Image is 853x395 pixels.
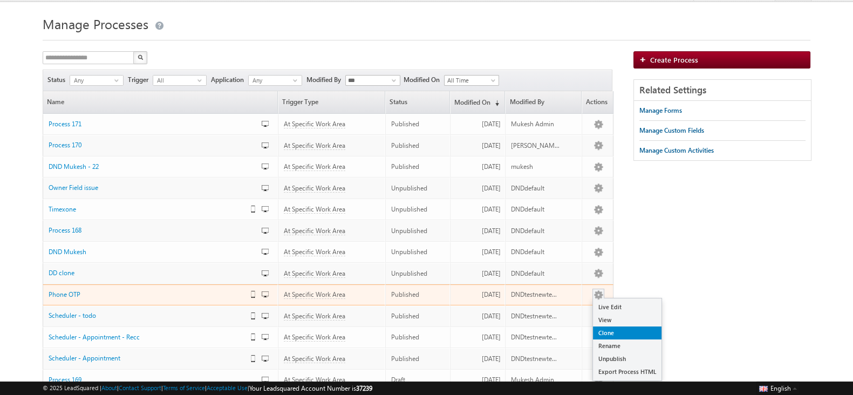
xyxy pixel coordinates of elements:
div: Published [391,162,445,172]
a: Manage Custom Fields [639,121,704,140]
div: DNDdefault [511,269,559,278]
a: Show All Items [386,76,399,87]
a: Manage Custom Activities [639,141,714,160]
a: DND Mukesh [49,247,240,257]
span: At Specific Work Area [284,141,345,150]
span: At Specific Work Area [284,355,345,363]
span: Scheduler - todo [49,311,96,319]
a: All Time [444,75,499,86]
span: Process 168 [49,226,81,234]
div: Unpublished [391,205,445,214]
span: Process 170 [49,141,81,149]
span: At Specific Work Area [284,376,345,384]
div: Published [391,290,445,299]
a: Contact Support [119,384,161,391]
span: All [153,76,197,85]
a: Owner Field issue [49,183,240,193]
a: Export Process HTML [593,365,661,378]
div: Mukesh Admin [511,119,559,129]
div: Unpublished [391,226,445,236]
a: Acceptable Use [207,384,248,391]
span: Trigger [128,75,153,85]
div: mukesh [511,162,559,172]
div: DNDtestnewtenant Forms [511,332,559,342]
span: Modified On [404,75,444,85]
div: Manage Custom Fields [639,126,704,135]
span: Owner Field issue [49,183,98,192]
span: Process 171 [49,120,81,128]
div: Unpublished [391,183,445,193]
a: Process 171 [49,119,240,129]
span: select [293,78,302,83]
a: Phone OTP [49,290,240,299]
span: Manage Processes [43,15,148,32]
div: [DATE] [456,226,500,236]
span: At Specific Work Area [284,162,345,171]
div: DNDtestnewtenant Forms [511,290,559,299]
span: (sorted descending) [490,99,499,107]
div: Draft [391,375,445,385]
div: Mukesh Admin [511,375,559,385]
span: At Specific Work Area [284,269,345,278]
div: [PERSON_NAME] [511,141,559,151]
span: At Specific Work Area [284,227,345,235]
span: DND Mukesh - 22 [49,162,99,171]
span: At Specific Work Area [284,184,345,193]
div: Published [391,354,445,364]
div: [DATE] [456,183,500,193]
div: [DATE] [456,290,500,299]
div: Published [391,141,445,151]
span: Actions [582,91,613,113]
div: DNDdefault [511,226,559,236]
span: Scheduler - Appointment [49,354,120,362]
a: Process 168 [49,226,240,235]
div: [DATE] [456,375,500,385]
span: Scheduler - Appointment - Recc [49,333,140,341]
div: DNDdefault [511,247,559,257]
div: [DATE] [456,205,500,214]
img: Search [138,55,143,60]
a: Scheduler - Appointment - Recc [49,332,240,342]
span: At Specific Work Area [284,248,345,256]
span: Status [47,75,70,85]
span: DND Mukesh [49,248,86,256]
span: 37239 [356,384,372,392]
a: Terms of Service [163,384,205,391]
a: Scheduler - todo [49,311,240,321]
a: Unpublish [593,352,661,365]
a: About [101,384,117,391]
span: Modified By [306,75,345,85]
div: Published [391,119,445,129]
span: Process 169 [49,376,81,384]
a: Status [386,91,449,113]
span: Create Process [650,55,698,64]
span: select [197,78,206,83]
span: At Specific Work Area [284,333,345,342]
span: At Specific Work Area [284,312,345,321]
span: select [114,78,123,83]
span: Phone OTP [49,290,80,298]
div: DNDtestnewtenant Forms [511,311,559,321]
span: Any [249,76,293,85]
a: Name [43,91,277,113]
span: At Specific Work Area [284,120,345,128]
div: Unpublished [391,269,445,278]
span: At Specific Work Area [284,290,345,299]
a: Timexone [49,205,240,214]
span: DD clone [49,269,74,277]
a: Live Edit [593,301,661,314]
div: [DATE] [456,247,500,257]
div: [DATE] [456,119,500,129]
a: Process 170 [49,140,240,150]
div: [DATE] [456,269,500,278]
img: add_icon.png [639,56,650,63]
span: © 2025 LeadSquared | | | | | [43,383,372,393]
div: Manage Custom Activities [639,146,714,155]
span: Any [70,76,114,85]
div: Published [391,311,445,321]
div: [DATE] [456,162,500,172]
div: DNDdefault [511,183,559,193]
div: [DATE] [456,354,500,364]
div: DNDdefault [511,205,559,214]
span: English [770,384,791,392]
